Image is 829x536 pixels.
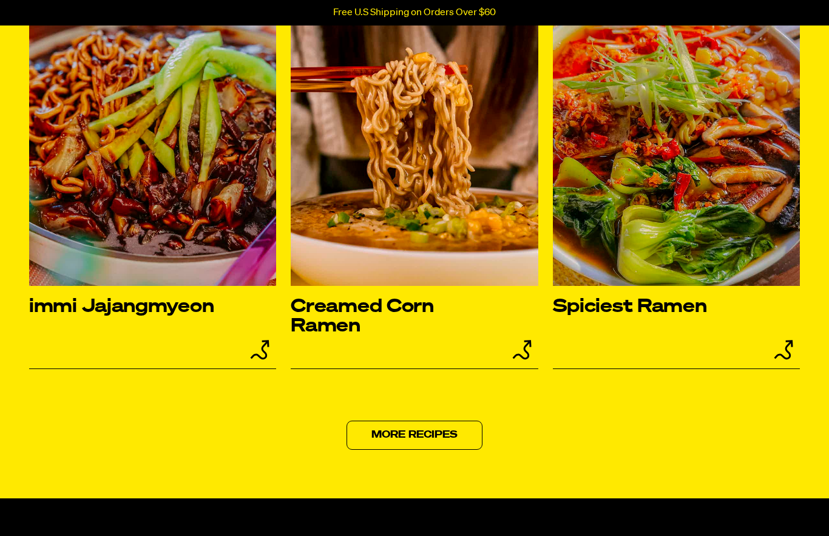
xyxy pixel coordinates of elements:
img: Spiciest Ramen [553,1,800,286]
p: Free U.S Shipping on Orders Over $60 [333,7,496,18]
a: Spiciest Ramen [553,1,800,369]
img: immi Jajangmyeon [29,1,276,286]
img: Creamed Corn Ramen [291,1,538,286]
h3: Creamed Corn Ramen [291,297,501,336]
h3: immi Jajangmyeon [29,297,240,317]
a: immi Jajangmyeon [29,1,276,369]
a: Creamed Corn Ramen [291,1,538,369]
h3: Spiciest Ramen [553,297,763,317]
a: More Recipes [347,421,482,450]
